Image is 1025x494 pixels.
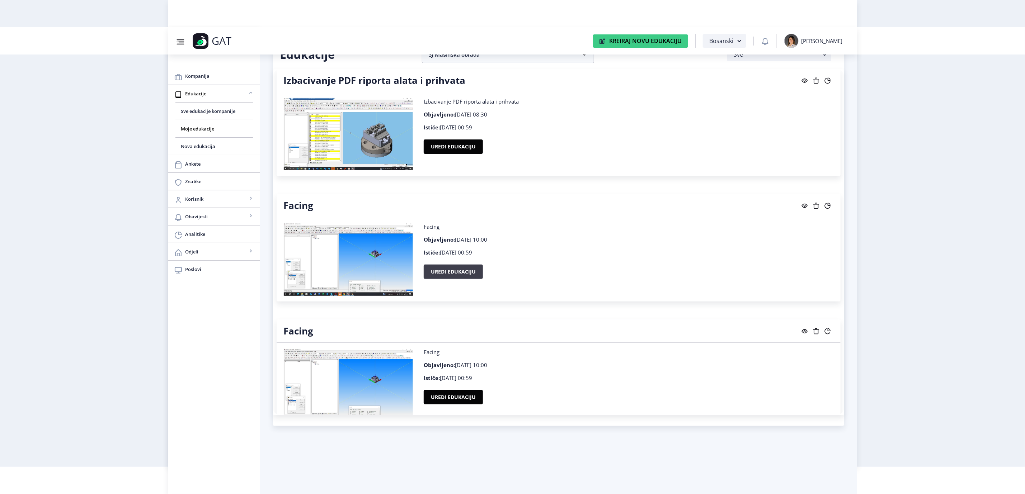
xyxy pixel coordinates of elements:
p: [DATE] 10:00 [424,236,833,243]
p: [DATE] 10:00 [424,361,833,369]
b: Objavljeno: [424,111,455,118]
p: [DATE] 00:59 [424,124,833,131]
button: Kreiraj Novu Edukaciju [593,34,688,48]
span: Kompanija [185,72,254,80]
p: Facing [424,223,833,230]
b: Ističe: [424,124,440,131]
span: Korisnik [185,195,247,203]
b: Objavljeno: [424,361,455,369]
span: Moje edukacije [181,124,247,133]
button: Uredi edukaciju [424,390,483,404]
a: Analitike [168,225,260,243]
a: Nova edukacija [175,138,253,155]
b: Ističe: [424,249,440,256]
p: GAT [212,37,232,44]
p: Izbacivanje PDF riporta alata i prihvata [424,98,833,105]
button: Uredi edukaciju [424,265,483,279]
img: Izbacivanje PDF riporta alata i prihvata [284,98,413,171]
span: Poslovi [185,265,254,274]
a: Odjeli [168,243,260,260]
img: create-new-education-icon.svg [600,38,606,44]
a: Moje edukacije [175,120,253,137]
h4: Facing [284,200,314,211]
h4: Facing [284,325,314,337]
p: [DATE] 08:30 [424,111,833,118]
span: Sve edukacije kompanije [181,107,247,115]
h4: Izbacivanje PDF riporta alata i prihvata [284,75,466,86]
button: Sve [727,48,831,61]
p: Facing [424,348,833,356]
a: Korisnik [168,190,260,208]
span: Odjeli [185,247,247,256]
a: GAT [193,33,277,49]
a: Značke [168,173,260,190]
span: Ankete [185,160,254,168]
button: Uredi edukaciju [424,139,483,154]
span: Nova edukacija [181,142,247,151]
b: Objavljeno: [424,236,455,243]
a: Sve edukacije kompanije [175,103,253,120]
img: Facing [284,223,413,296]
b: Ističe: [424,374,440,381]
img: Facing [284,348,413,421]
a: Ankete [168,155,260,172]
span: Obavijesti [185,212,247,221]
h2: Edukacije [280,47,412,62]
button: Bosanski [703,34,746,48]
div: [PERSON_NAME] [801,37,843,44]
p: [DATE] 00:59 [424,374,833,381]
a: Edukacije [168,85,260,102]
p: [DATE] 00:59 [424,249,833,256]
span: Edukacije [185,89,247,98]
a: Obavijesti [168,208,260,225]
nb-accordion-item-header: SJ Mašinska obrada [422,46,594,63]
a: Poslovi [168,261,260,278]
a: Kompanija [168,67,260,85]
span: Značke [185,177,254,186]
span: Analitike [185,230,254,238]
